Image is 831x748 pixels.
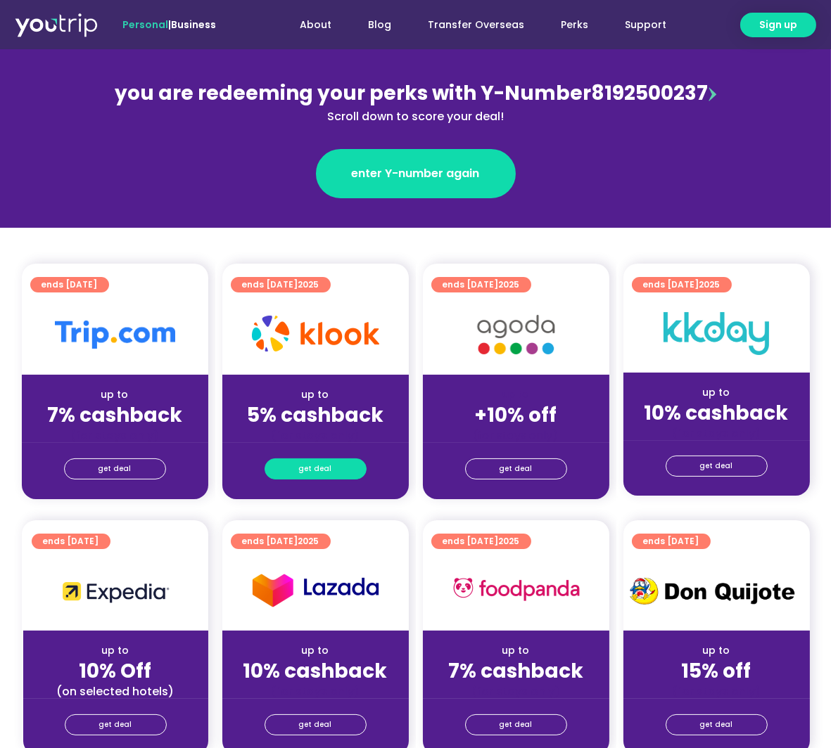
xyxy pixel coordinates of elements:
strong: 10% cashback [645,399,789,427]
span: ends [DATE] [443,534,520,549]
strong: 10% Off [80,657,152,685]
span: get deal [99,715,132,735]
nav: Menu [255,12,685,38]
a: ends [DATE] [632,534,711,549]
span: ends [DATE] [643,534,699,549]
div: (for stays only) [635,684,799,699]
a: Business [172,18,217,32]
a: ends [DATE]2025 [231,534,331,549]
div: (on selected hotels) [34,684,197,699]
div: up to [635,643,799,658]
div: up to [234,643,398,658]
span: ends [DATE] [242,277,319,292]
span: 2025 [699,278,721,290]
a: ends [DATE]2025 [431,277,531,292]
span: get deal [500,459,533,479]
a: About [282,12,350,38]
div: up to [34,643,197,658]
div: (for stays only) [434,684,598,699]
span: get deal [500,715,533,735]
span: 2025 [298,278,319,290]
div: up to [33,387,197,402]
div: (for stays only) [434,428,598,443]
strong: 10% cashback [243,657,388,685]
a: get deal [65,714,167,735]
div: (for stays only) [33,428,197,443]
a: get deal [265,458,367,479]
a: get deal [265,714,367,735]
span: ends [DATE] [443,277,520,292]
a: ends [DATE]2025 [231,277,331,292]
span: get deal [299,459,332,479]
a: get deal [64,458,166,479]
span: ends [DATE] [42,277,98,292]
a: ends [DATE]2025 [632,277,732,292]
a: get deal [465,714,567,735]
span: ends [DATE] [643,277,721,292]
span: 2025 [298,535,319,547]
a: Blog [350,12,410,38]
a: ends [DATE] [32,534,110,549]
span: | [123,18,217,32]
span: Sign up [759,18,797,32]
span: ends [DATE] [43,534,99,549]
span: get deal [700,715,733,735]
div: Scroll down to score your deal! [110,108,721,125]
div: (for stays only) [635,426,799,441]
strong: 5% cashback [247,401,383,429]
strong: 15% off [682,657,751,685]
span: get deal [299,715,332,735]
strong: 7% cashback [448,657,583,685]
div: up to [434,643,598,658]
a: Transfer Overseas [410,12,543,38]
div: 8192500237 [110,79,721,125]
a: get deal [666,456,768,477]
span: ends [DATE] [242,534,319,549]
div: (for stays only) [234,428,398,443]
span: Personal [123,18,169,32]
span: enter Y-number again [352,165,480,182]
a: enter Y-number again [316,149,516,198]
a: ends [DATE] [30,277,109,292]
span: get deal [99,459,132,479]
a: get deal [666,714,768,735]
a: Sign up [740,13,816,37]
a: get deal [465,458,567,479]
span: get deal [700,456,733,476]
strong: +10% off [475,401,557,429]
div: up to [635,385,799,400]
a: ends [DATE]2025 [431,534,531,549]
a: Perks [543,12,607,38]
a: Support [607,12,685,38]
span: 2025 [499,278,520,290]
span: up to [503,387,529,401]
div: up to [234,387,398,402]
strong: 7% cashback [47,401,182,429]
div: (for stays only) [234,684,398,699]
span: you are redeeming your perks with Y-Number [115,79,592,107]
span: 2025 [499,535,520,547]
